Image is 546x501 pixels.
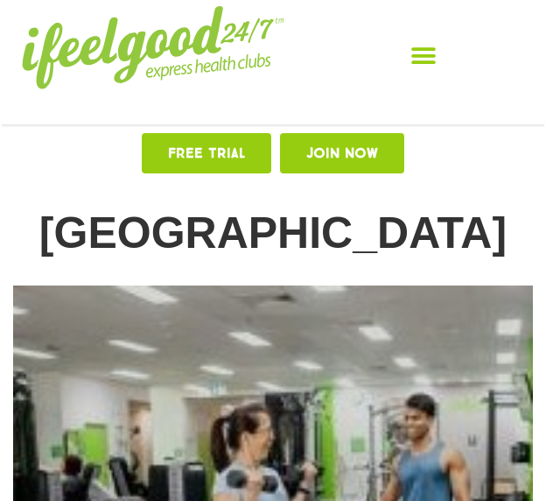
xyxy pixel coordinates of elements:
span: Join Now [306,146,378,160]
a: Join Now [280,133,404,173]
span: Free TRIAL [168,146,245,160]
h1: [GEOGRAPHIC_DATA] [13,207,533,259]
a: Free TRIAL [142,133,271,173]
div: Menu Toggle [323,37,524,76]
